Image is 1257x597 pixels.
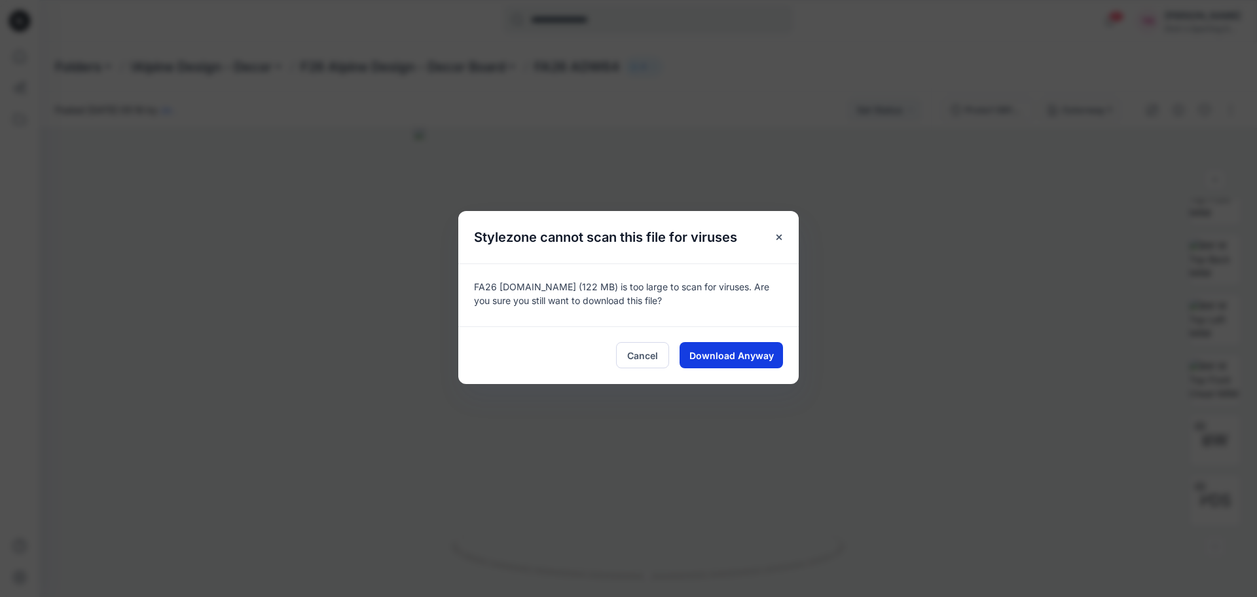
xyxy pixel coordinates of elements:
span: Cancel [627,349,658,362]
h5: Stylezone cannot scan this file for viruses [458,211,753,263]
div: FA26 [DOMAIN_NAME] (122 MB) is too large to scan for viruses. Are you sure you still want to down... [458,263,799,326]
button: Close [767,225,791,249]
button: Download Anyway [680,342,783,368]
span: Download Anyway [689,349,774,362]
button: Cancel [616,342,669,368]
